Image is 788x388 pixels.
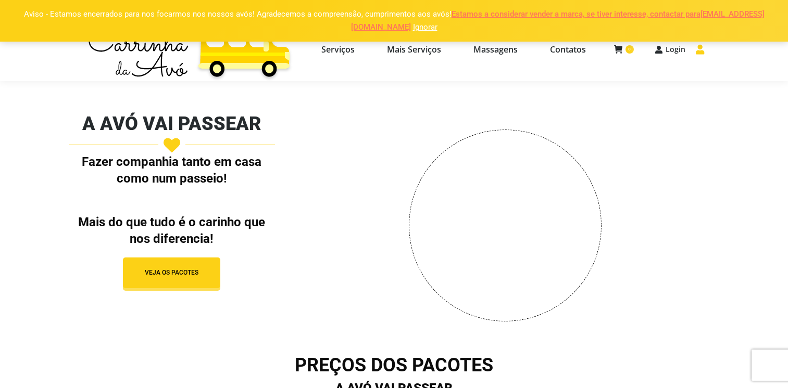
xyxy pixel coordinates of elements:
span: 0 [626,45,634,54]
a: Ignorar [413,22,437,32]
a: Mais Serviços [373,27,455,72]
span: Massagens [473,44,518,55]
p: Mais do que tudo é o carinho que nos diferencia! [69,214,276,247]
span: Serviços [321,44,355,55]
img: Carrinha da Avó [84,17,295,81]
div: Fazer companhia tanto em casa como num passeio! [69,153,276,247]
button: VEJA OS PACOTES [123,257,220,288]
span: Mais Serviços [387,44,441,55]
h2: A AVÓ VAI PASSEAR [69,112,276,135]
span: Contatos [550,44,586,55]
h2: PREÇOS DOS PACOTES [69,354,720,377]
span: VEJA OS PACOTES [145,268,198,277]
a: Contatos [536,27,599,72]
a: Serviços [308,27,368,72]
a: Estamos a considerar vender a marca, se tiver interesse, contactar para [EMAIL_ADDRESS][DOMAIN_NAME] [351,9,765,32]
a: 0 [614,45,634,54]
a: Massagens [460,27,531,72]
a: Login [655,45,685,54]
